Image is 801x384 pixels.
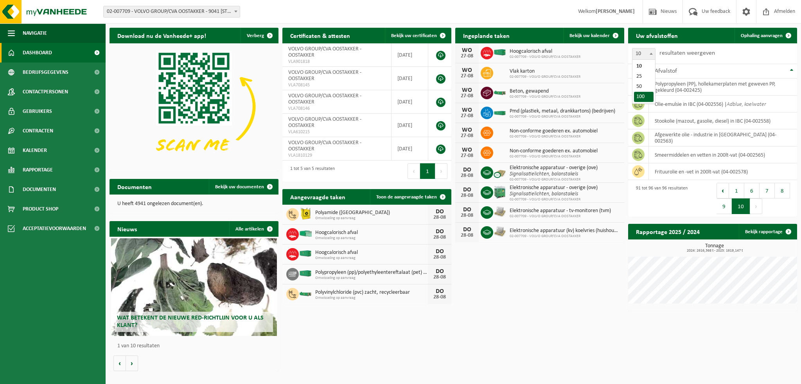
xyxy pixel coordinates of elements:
div: 27-08 [459,54,475,59]
span: 02-007709 - VOLVO GROUP/CVA OOSTAKKER [510,95,580,99]
div: 27-08 [459,153,475,159]
div: 28-08 [432,295,447,300]
span: 02-007709 - VOLVO GROUP/CVA OOSTAKKER [510,234,620,239]
button: Next [435,163,447,179]
i: Signalisatielichten, balanstakels [510,191,578,197]
strong: [PERSON_NAME] [596,9,635,14]
img: HK-XC-40-GN-00 [299,270,312,277]
img: LP-PA-00000-WDN-11 [493,205,506,218]
a: Bekijk uw documenten [209,179,278,195]
div: DO [432,229,447,235]
div: 27-08 [459,113,475,119]
div: WO [459,87,475,93]
div: DO [459,227,475,233]
span: Product Shop [23,199,58,219]
span: Omwisseling op aanvraag [315,216,428,221]
button: Verberg [241,28,278,43]
h3: Tonnage [632,243,797,253]
img: HK-XC-10-GN-00 [299,290,312,297]
img: PB-HB-1400-HPE-GN-11 [493,185,506,199]
span: Elektronische apparatuur - tv-monitoren (tvm) [510,208,611,214]
a: Wat betekent de nieuwe RED-richtlijn voor u als klant? [111,238,277,336]
span: 2024: 2616,368 t - 2025: 1619,147 t [632,249,797,253]
span: VLA708145 [288,82,385,88]
div: DO [432,288,447,295]
i: Signalisatielichten, balanstakels [510,171,578,177]
div: 28-08 [432,255,447,260]
button: 10 [732,198,750,214]
button: Vorige [113,355,126,371]
img: HK-XC-10-GN-00 [493,89,506,96]
span: 02-007709 - VOLVO GROUP/CVA OOSTAKKER [510,134,598,139]
td: [DATE] [392,137,428,161]
i: Adblue, koelwater [727,102,766,107]
div: WO [459,47,475,54]
div: 28-08 [432,235,447,240]
span: Wat betekent de nieuwe RED-richtlijn voor u als klant? [117,315,264,329]
span: VOLVO GROUP/CVA OOSTAKKER - OOSTAKKER [288,93,361,105]
div: WO [459,67,475,73]
div: 91 tot 96 van 96 resultaten [632,182,688,215]
span: Bedrijfsgegevens [23,63,68,82]
img: LP-PA-00000-WDN-11 [493,225,506,238]
span: Elektronische apparatuur - overige (ove) [510,165,598,171]
div: DO [432,209,447,215]
h2: Documenten [110,179,160,194]
img: LP-BB-01000-PPR-11 [299,207,312,220]
span: Verberg [247,33,264,38]
span: Hoogcalorisch afval [510,48,580,55]
h2: Uw afvalstoffen [628,28,686,43]
span: Omwisseling op aanvraag [315,296,428,300]
div: 28-08 [432,275,447,280]
li: 25 [634,71,654,82]
span: 02-007709 - VOLVO GROUP/CVA OOSTAKKER [510,214,611,219]
td: [DATE] [392,67,428,90]
div: 27-08 [459,93,475,99]
td: smeermiddelen en vetten in 200lt-vat (04-002565) [649,146,797,163]
div: WO [459,147,475,153]
td: afgewerkte olie - industrie in [GEOGRAPHIC_DATA] (04-002563) [649,129,797,146]
div: 28-08 [459,233,475,238]
span: VLA708146 [288,105,385,112]
button: 7 [760,183,775,198]
td: polypropyleen (PP), hollekamerplaten met geweven PP, gekleurd (04-002425) [649,79,797,96]
a: Ophaling aanvragen [735,28,796,43]
span: Omwisseling op aanvraag [315,256,428,261]
li: 10 [634,61,654,71]
label: resultaten weergeven [659,50,715,56]
a: Bekijk uw certificaten [385,28,451,43]
span: Navigatie [23,23,47,43]
div: DO [459,167,475,173]
span: Polyamide ([GEOGRAPHIC_DATA]) [315,210,428,216]
span: Hoogcalorisch afval [315,230,428,236]
span: 10 [632,48,656,60]
p: U heeft 4941 ongelezen document(en). [117,201,271,207]
span: VLA1810129 [288,152,385,159]
td: [DATE] [392,114,428,137]
img: HK-XC-40-GN-00 [493,49,506,56]
div: DO [459,207,475,213]
p: 1 van 10 resultaten [117,343,275,349]
span: Non-conforme goederen ex. automobiel [510,148,598,154]
button: 8 [775,183,790,198]
span: 02-007709 - VOLVO GROUP/CVA OOSTAKKER [510,177,598,182]
span: VLA901818 [288,59,385,65]
span: Afvalstof [655,68,677,74]
h2: Download nu de Vanheede+ app! [110,28,214,43]
a: Toon de aangevraagde taken [370,189,451,205]
span: Bekijk uw documenten [215,184,264,189]
span: 02-007709 - VOLVO GROUP/CVA OOSTAKKER [510,114,615,119]
span: Acceptatievoorwaarden [23,219,86,238]
img: HK-XC-40-GN-00 [299,250,312,257]
h2: Nieuws [110,221,145,236]
span: Toon de aangevraagde taken [376,195,437,200]
div: WO [459,127,475,133]
img: Download de VHEPlus App [110,43,278,170]
span: Elektronische apparatuur - overige (ove) [510,185,598,191]
span: Non-conforme goederen ex. automobiel [510,128,598,134]
span: 02-007709 - VOLVO GROUP/CVA OOSTAKKER [510,55,580,59]
span: Vlak karton [510,68,580,75]
span: Ophaling aanvragen [741,33,783,38]
span: VOLVO GROUP/CVA OOSTAKKER - OOSTAKKER [288,140,361,152]
img: HK-XC-20-GN-00 [493,109,506,116]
